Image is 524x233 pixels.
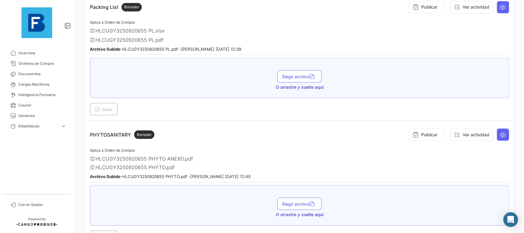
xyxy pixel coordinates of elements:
span: Aplica a Orden de Compra [90,20,135,25]
button: Ver actividad [450,1,493,13]
span: Documentos [18,71,66,77]
span: Órdenes de Compra [18,61,66,66]
span: HLCUGY3250920655 PL.pdf [95,37,164,43]
button: Publicar [409,1,444,13]
button: Subir [90,103,118,115]
a: Órdenes de Compra [5,58,69,69]
a: Overview [5,48,69,58]
span: Sensores [18,113,66,118]
span: Cargas Marítimas [18,82,66,87]
button: Publicar [409,128,444,141]
span: Courier [18,103,66,108]
div: Abrir Intercom Messenger [503,212,518,227]
span: expand_more [61,123,66,129]
p: PHYTOSANITARY [90,130,154,139]
button: Ver actividad [450,128,493,141]
p: Packing List [90,3,142,11]
b: Archivo Subido [90,174,120,179]
span: Elegir archivo [282,74,317,79]
button: Elegir archivo [277,197,322,210]
a: Inteligencia Portuaria [5,90,69,100]
span: HLCUGY3250920655 PHYTO.pdf [95,164,175,170]
span: O arrastre y suelte aquí [276,211,323,217]
button: Elegir archivo [277,70,322,82]
span: Subir [95,107,113,112]
a: Cargas Marítimas [5,79,69,90]
span: Overview [18,50,66,56]
a: Sensores [5,111,69,121]
span: Cerrar Sesión [18,202,66,208]
a: Documentos [5,69,69,79]
span: O arrastre y suelte aquí [276,84,323,90]
small: - HLCUGY3250920655 PL.pdf - [PERSON_NAME] [DATE] 12:39 [90,46,241,51]
span: Elegir archivo [282,201,317,206]
span: HLCUGY3250920655 PHYTO ANEXO.pdf [95,155,193,161]
span: Estadísticas [18,123,58,129]
span: Aplica a Orden de Compra [90,148,135,152]
span: Inteligencia Portuaria [18,92,66,98]
span: Borrador [137,132,152,137]
b: Archivo Subido [90,46,120,51]
span: Borrador [124,4,139,10]
img: 12429640-9da8-4fa2-92c4-ea5716e443d2.jpg [21,7,52,38]
a: Courier [5,100,69,111]
small: - HLCUGY3250920655 PHYTO.pdf - [PERSON_NAME] [DATE] 12:40 [90,174,251,179]
span: HLCUGY3250920655 PL.xlsx [95,28,165,34]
